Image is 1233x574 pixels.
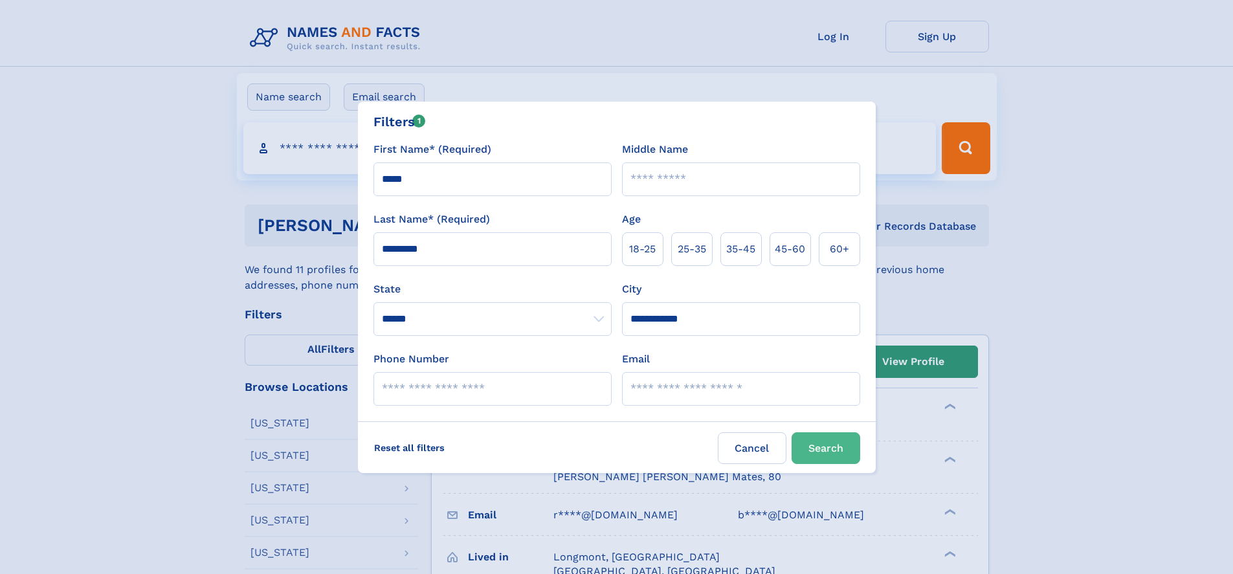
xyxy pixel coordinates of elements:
[373,142,491,157] label: First Name* (Required)
[622,142,688,157] label: Middle Name
[373,351,449,367] label: Phone Number
[622,281,641,297] label: City
[629,241,656,257] span: 18‑25
[622,212,641,227] label: Age
[775,241,805,257] span: 45‑60
[373,112,426,131] div: Filters
[830,241,849,257] span: 60+
[792,432,860,464] button: Search
[622,351,650,367] label: Email
[373,212,490,227] label: Last Name* (Required)
[373,281,612,297] label: State
[366,432,453,463] label: Reset all filters
[718,432,786,464] label: Cancel
[726,241,755,257] span: 35‑45
[678,241,706,257] span: 25‑35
